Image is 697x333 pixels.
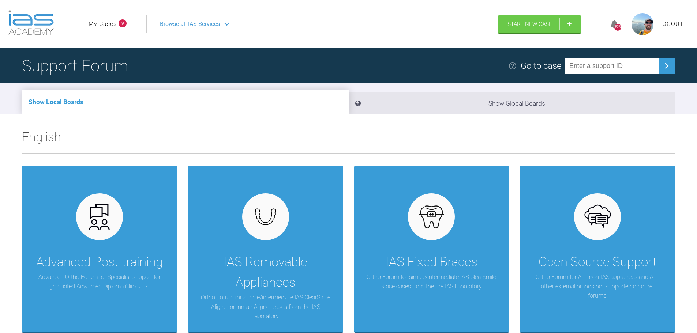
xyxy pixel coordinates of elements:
[386,252,477,272] div: IAS Fixed Braces
[36,252,163,272] div: Advanced Post-training
[8,10,54,35] img: logo-light.3e3ef733.png
[85,203,113,231] img: advanced.73cea251.svg
[354,166,509,332] a: IAS Fixed BracesOrtho Forum for simple/intermediate IAS ClearSmile Brace cases from the the IAS L...
[661,60,672,72] img: chevronRight.28bd32b0.svg
[22,90,349,114] li: Show Local Boards
[521,59,561,73] div: Go to case
[349,92,675,114] li: Show Global Boards
[565,58,659,74] input: Enter a support ID
[188,166,343,332] a: IAS Removable AppliancesOrtho Forum for simple/intermediate IAS ClearSmile Aligner or Inman Align...
[507,21,552,27] span: Start New Case
[584,203,612,231] img: opensource.6e495855.svg
[498,15,581,33] a: Start New Case
[531,272,664,300] p: Ortho Forum for ALL non-IAS appliances and ALL other external brands not supported on other forums.
[251,206,280,227] img: removables.927eaa4e.svg
[632,13,653,35] img: profile.png
[89,19,117,29] a: My Cases
[22,166,177,332] a: Advanced Post-trainingAdvanced Ortho Forum for Specialist support for graduated Advanced Diploma ...
[365,272,498,291] p: Ortho Forum for simple/intermediate IAS ClearSmile Brace cases from the the IAS Laboratory.
[33,272,166,291] p: Advanced Ortho Forum for Specialist support for graduated Advanced Diploma Clinicians.
[659,19,684,29] a: Logout
[199,252,332,293] div: IAS Removable Appliances
[520,166,675,332] a: Open Source SupportOrtho Forum for ALL non-IAS appliances and ALL other external brands not suppo...
[539,252,657,272] div: Open Source Support
[119,19,127,27] span: 9
[614,24,621,31] div: 525
[508,61,517,70] img: help.e70b9f3d.svg
[22,127,675,153] h2: English
[417,203,446,231] img: fixed.9f4e6236.svg
[160,19,220,29] span: Browse all IAS Services
[199,293,332,321] p: Ortho Forum for simple/intermediate IAS ClearSmile Aligner or Inman Aligner cases from the IAS La...
[22,53,128,79] h1: Support Forum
